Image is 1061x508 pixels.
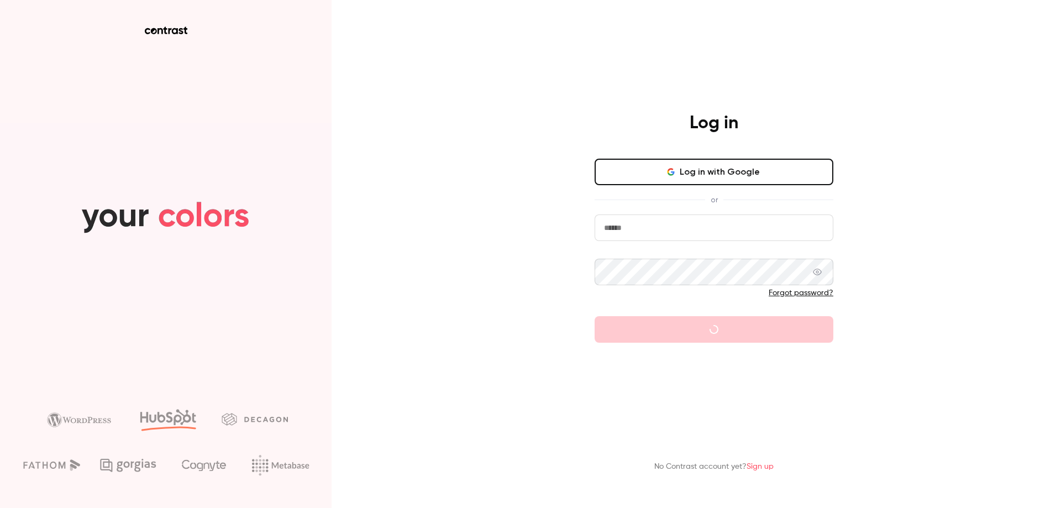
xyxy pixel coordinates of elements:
span: or [705,194,723,206]
button: Log in with Google [595,159,833,185]
a: Sign up [747,463,774,470]
p: No Contrast account yet? [654,461,774,473]
a: Forgot password? [769,289,833,297]
img: decagon [222,413,288,425]
h4: Log in [690,112,738,134]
